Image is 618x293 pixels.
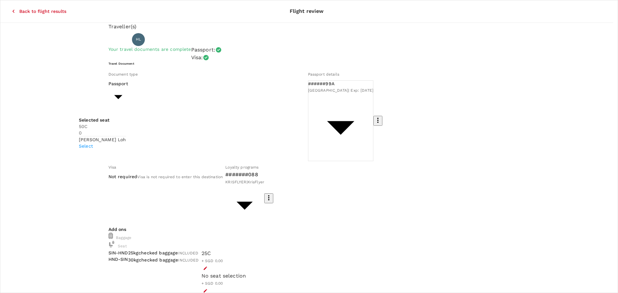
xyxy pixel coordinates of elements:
[290,7,324,15] p: Flight review
[225,165,258,169] span: Loyalty programs
[178,258,199,262] span: INCLUDED
[108,36,130,43] p: Traveller 1 :
[137,175,223,179] span: Visa is not required to enter this destination
[201,281,223,286] span: + SGD 0.00
[108,61,505,66] h6: Travel Document
[108,47,191,52] span: Your travel documents are complete
[201,250,246,257] div: 25C
[308,80,374,87] p: ######99A
[108,226,505,233] p: Add ons
[191,54,203,61] p: Visa :
[308,88,374,93] span: [GEOGRAPHIC_DATA] | Exp: [DATE]
[128,257,178,262] span: 30kg checked baggage
[201,272,246,280] div: No seat selection
[108,72,138,77] span: Document type
[225,180,264,184] span: KRISFLYER | KrisFlyer
[108,241,115,247] img: baggage-icon
[225,171,264,179] p: #######088
[108,173,137,180] p: Not required
[147,36,202,43] p: [PERSON_NAME] Loh
[128,250,178,255] span: 25kg checked baggage
[108,233,505,241] div: Baggage
[308,72,339,77] span: Passport details
[108,256,128,262] p: HND - SIN
[108,23,505,31] p: Traveller(s)
[108,250,128,256] p: SIN - HND
[191,46,215,54] p: Passport :
[108,241,505,250] div: Seat
[19,8,66,14] p: Back to flight results
[108,80,128,87] p: Passport
[108,165,117,169] span: Visa
[201,259,223,263] span: + SGD 0.00
[178,251,198,255] span: INCLUDED
[136,36,141,43] span: HL
[108,233,113,239] img: baggage-icon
